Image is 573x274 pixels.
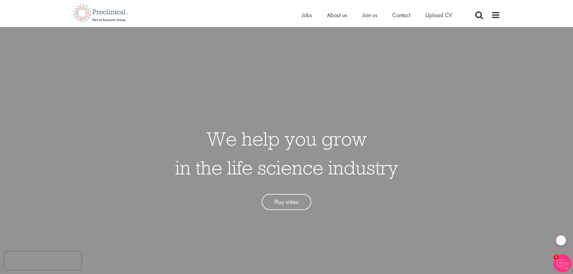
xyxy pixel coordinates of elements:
span: 1 [553,254,559,260]
a: Join us [362,11,377,19]
img: Chatbot [553,254,571,272]
a: Upload CV [425,11,452,19]
a: Play video [262,194,311,210]
a: Contact [392,11,410,19]
a: About us [327,11,347,19]
h1: We help you grow in the life science industry [175,124,398,182]
a: Jobs [302,11,312,19]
